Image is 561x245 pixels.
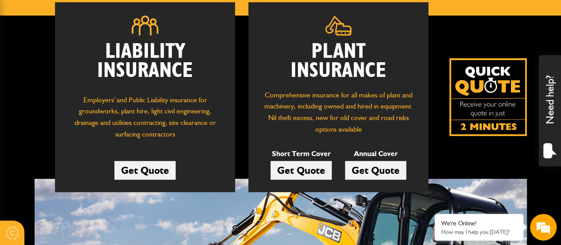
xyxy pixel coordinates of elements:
img: Quick Quote [449,58,527,136]
img: d_20077148190_company_1631870298795_20077148190 [15,49,37,62]
em: Start Chat [121,187,161,199]
p: Comprehensive insurance for all makes of plant and machinery, including owned and hired in equipm... [262,89,415,135]
input: Enter your phone number [12,135,162,154]
p: Employers' and Public Liability insurance for groundworks, plant hire, light civil engineering, d... [68,94,222,145]
input: Enter your last name [12,82,162,102]
textarea: Type your message and hit 'Enter' [12,161,162,192]
a: Get Quote [271,161,332,180]
a: Get your insurance quote isn just 2-minutes [449,58,527,136]
h2: Liability Insurance [68,42,222,85]
p: Annual Cover [345,148,406,160]
h2: Plant Insurance [262,42,415,80]
div: Minimize live chat window [145,4,167,26]
div: Chat with us now [46,50,149,61]
a: Get Quote [345,161,406,180]
input: Enter your email address [12,108,162,128]
p: How may I help you today? [441,229,517,235]
div: Need help? [539,55,561,166]
p: Short Term Cover [271,148,332,160]
a: Get Quote [114,161,176,180]
div: We're Online! [441,220,517,227]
